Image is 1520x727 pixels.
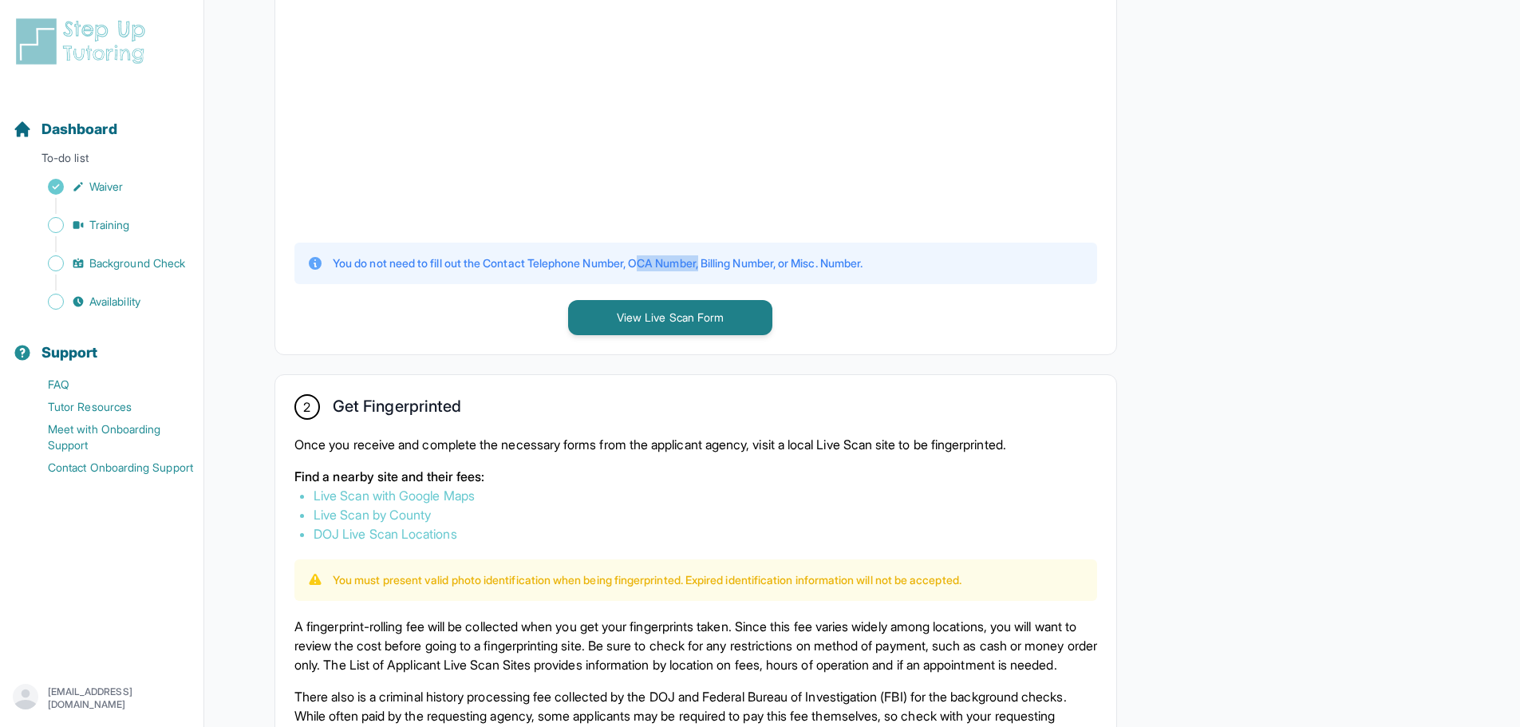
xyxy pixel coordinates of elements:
button: Support [6,316,197,370]
a: View Live Scan Form [568,309,772,325]
a: DOJ Live Scan Locations [314,526,457,542]
span: Support [41,342,98,364]
button: Dashboard [6,93,197,147]
p: To-do list [6,150,197,172]
p: You must present valid photo identification when being fingerprinted. Expired identification info... [333,572,961,588]
p: A fingerprint-rolling fee will be collected when you get your fingerprints taken. Since this fee ... [294,617,1097,674]
a: Live Scan by County [314,507,431,523]
a: Training [13,214,203,236]
a: Tutor Resources [13,396,203,418]
button: [EMAIL_ADDRESS][DOMAIN_NAME] [13,684,191,713]
a: Dashboard [13,118,117,140]
span: Dashboard [41,118,117,140]
a: Meet with Onboarding Support [13,418,203,456]
a: Live Scan with Google Maps [314,488,475,504]
p: [EMAIL_ADDRESS][DOMAIN_NAME] [48,686,191,711]
a: FAQ [13,373,203,396]
button: View Live Scan Form [568,300,772,335]
p: You do not need to fill out the Contact Telephone Number, OCA Number, Billing Number, or Misc. Nu... [333,255,863,271]
img: logo [13,16,155,67]
span: 2 [303,397,310,417]
p: Once you receive and complete the necessary forms from the applicant agency, visit a local Live S... [294,435,1097,454]
h2: Get Fingerprinted [333,397,461,422]
span: Waiver [89,179,123,195]
p: Find a nearby site and their fees: [294,467,1097,486]
a: Availability [13,290,203,313]
a: Background Check [13,252,203,275]
span: Background Check [89,255,185,271]
span: Availability [89,294,140,310]
a: Waiver [13,176,203,198]
a: Contact Onboarding Support [13,456,203,479]
span: Training [89,217,130,233]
